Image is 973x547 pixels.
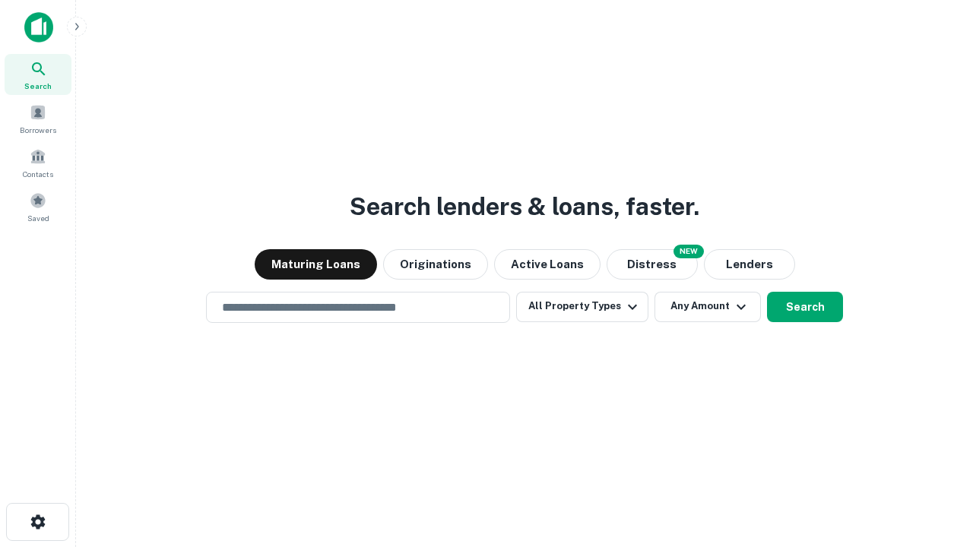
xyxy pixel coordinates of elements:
button: Maturing Loans [255,249,377,280]
button: Originations [383,249,488,280]
span: Saved [27,212,49,224]
button: Search [767,292,843,322]
img: capitalize-icon.png [24,12,53,43]
button: Active Loans [494,249,601,280]
a: Contacts [5,142,71,183]
a: Search [5,54,71,95]
button: All Property Types [516,292,648,322]
a: Borrowers [5,98,71,139]
span: Borrowers [20,124,56,136]
iframe: Chat Widget [897,425,973,498]
button: Any Amount [654,292,761,322]
div: NEW [673,245,704,258]
button: Search distressed loans with lien and other non-mortgage details. [607,249,698,280]
button: Lenders [704,249,795,280]
a: Saved [5,186,71,227]
h3: Search lenders & loans, faster. [350,188,699,225]
span: Search [24,80,52,92]
span: Contacts [23,168,53,180]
